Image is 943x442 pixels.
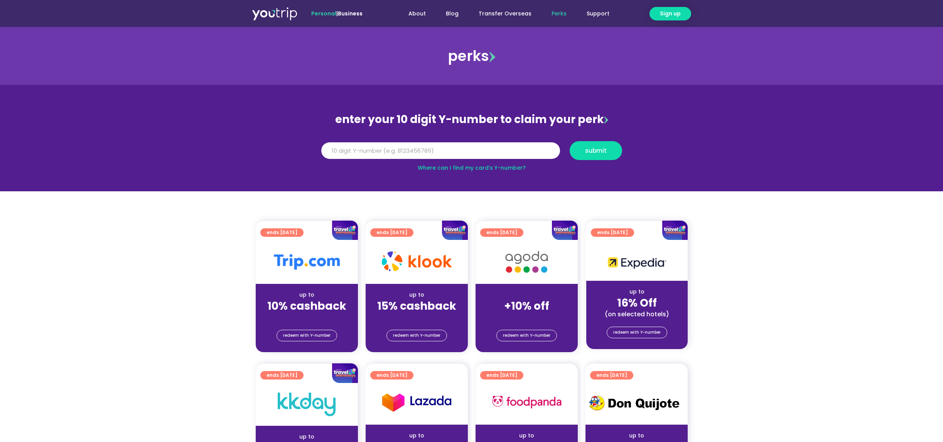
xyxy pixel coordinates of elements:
[398,7,436,21] a: About
[596,371,627,380] span: ends [DATE]
[486,371,517,380] span: ends [DATE]
[277,330,337,341] a: redeem with Y-number
[283,330,331,341] span: redeem with Y-number
[267,299,346,314] strong: 10% cashback
[617,295,657,310] strong: 16% Off
[503,330,550,341] span: redeem with Y-number
[372,291,462,299] div: up to
[480,371,523,380] a: ends [DATE]
[585,148,607,154] span: submit
[592,310,682,318] div: (on selected hotels)
[338,10,363,17] a: Business
[649,7,691,20] a: Sign up
[577,7,619,21] a: Support
[262,313,352,321] div: (for stays only)
[613,327,661,338] span: redeem with Y-number
[386,330,447,341] a: redeem with Y-number
[660,10,681,18] span: Sign up
[311,10,363,17] span: |
[377,299,456,314] strong: 15% cashback
[592,432,682,440] div: up to
[393,330,440,341] span: redeem with Y-number
[376,371,407,380] span: ends [DATE]
[496,330,557,341] a: redeem with Y-number
[590,371,633,380] a: ends [DATE]
[372,432,462,440] div: up to
[520,291,534,299] span: up to
[482,313,572,321] div: (for stays only)
[469,7,542,21] a: Transfer Overseas
[317,110,626,130] div: enter your 10 digit Y-number to claim your perk
[262,433,352,441] div: up to
[321,141,622,166] form: Y Number
[482,432,572,440] div: up to
[607,327,667,338] a: redeem with Y-number
[436,7,469,21] a: Blog
[418,164,526,172] a: Where can I find my card’s Y-number?
[504,299,549,314] strong: +10% off
[311,10,336,17] span: Personal
[370,371,413,380] a: ends [DATE]
[321,142,560,159] input: 10 digit Y-number (e.g. 8123456789)
[372,313,462,321] div: (for stays only)
[542,7,577,21] a: Perks
[262,291,352,299] div: up to
[592,288,682,296] div: up to
[383,7,619,21] nav: Menu
[570,141,622,160] button: submit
